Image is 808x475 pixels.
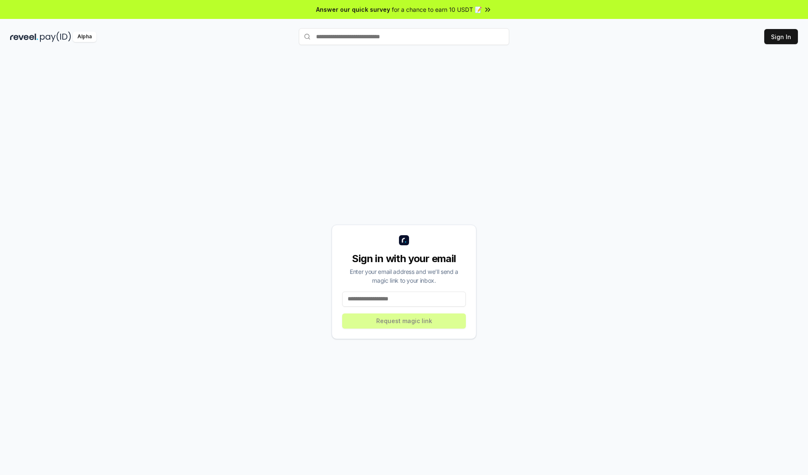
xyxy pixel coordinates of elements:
button: Sign In [764,29,798,44]
div: Alpha [73,32,96,42]
span: Answer our quick survey [316,5,390,14]
span: for a chance to earn 10 USDT 📝 [392,5,482,14]
img: pay_id [40,32,71,42]
img: reveel_dark [10,32,38,42]
div: Enter your email address and we’ll send a magic link to your inbox. [342,267,466,285]
div: Sign in with your email [342,252,466,265]
img: logo_small [399,235,409,245]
